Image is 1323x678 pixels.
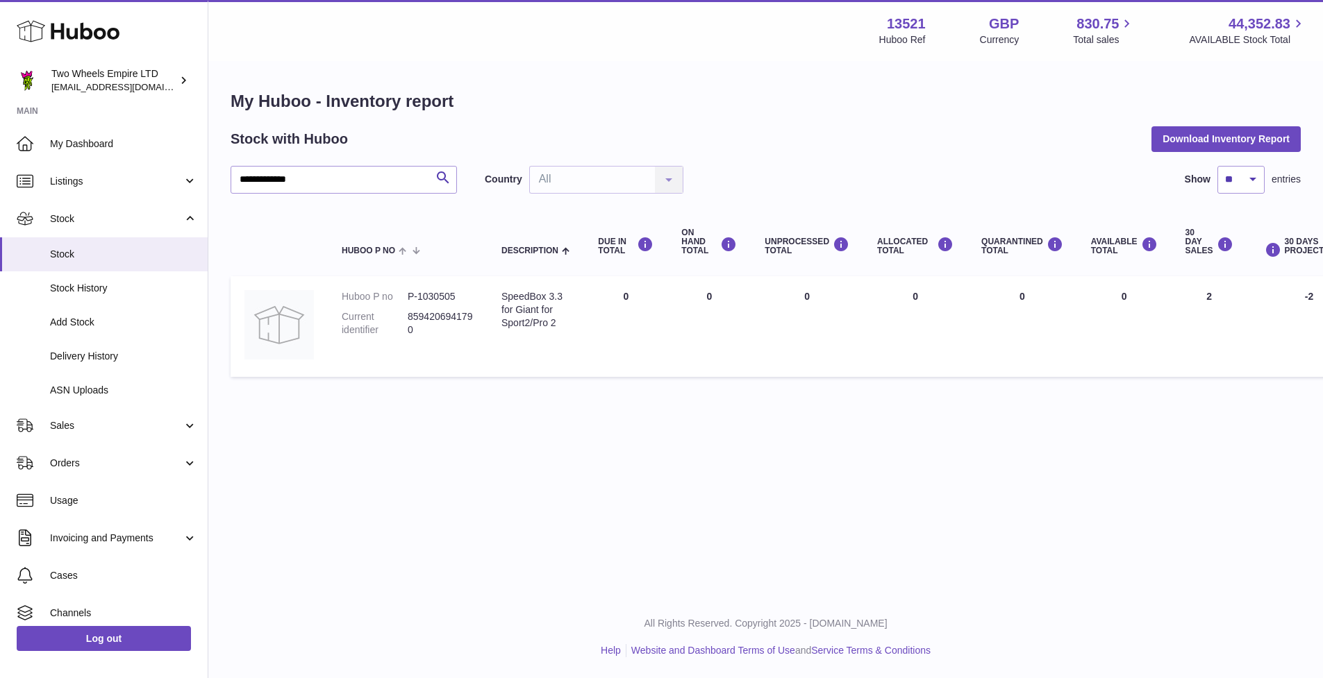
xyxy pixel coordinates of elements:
h2: Stock with Huboo [231,130,348,149]
div: QUARANTINED Total [981,237,1063,255]
a: Log out [17,626,191,651]
strong: 13521 [887,15,926,33]
span: AVAILABLE Stock Total [1189,33,1306,46]
div: ON HAND Total [681,228,737,256]
span: Cases [50,569,197,582]
dt: Huboo P no [342,290,408,303]
a: 44,352.83 AVAILABLE Stock Total [1189,15,1306,46]
span: Delivery History [50,350,197,363]
a: Help [601,645,621,656]
span: 830.75 [1076,15,1119,33]
label: Show [1185,173,1210,186]
div: Currency [980,33,1020,46]
div: SpeedBox 3.3 for Giant for Sport2/Pro 2 [501,290,570,330]
span: Stock [50,248,197,261]
span: Total sales [1073,33,1135,46]
span: Sales [50,419,183,432]
span: Listings [50,175,183,188]
span: 44,352.83 [1229,15,1290,33]
td: 0 [1077,276,1172,377]
h1: My Huboo - Inventory report [231,90,1301,112]
span: [EMAIL_ADDRESS][DOMAIN_NAME] [51,81,204,92]
span: entries [1272,173,1301,186]
span: 0 [1020,291,1025,302]
a: Website and Dashboard Terms of Use [631,645,795,656]
div: UNPROCESSED Total [765,237,849,255]
span: Invoicing and Payments [50,532,183,545]
div: Two Wheels Empire LTD [51,67,176,94]
dt: Current identifier [342,310,408,337]
td: 2 [1172,276,1247,377]
a: Service Terms & Conditions [811,645,931,656]
a: 830.75 Total sales [1073,15,1135,46]
span: ASN Uploads [50,384,197,397]
dd: P-1030505 [408,290,474,303]
span: Orders [50,457,183,470]
label: Country [485,173,522,186]
td: 0 [584,276,667,377]
img: product image [244,290,314,359]
span: Channels [50,607,197,620]
div: Huboo Ref [879,33,926,46]
td: 0 [863,276,967,377]
span: Description [501,246,558,255]
dd: 8594206941790 [408,310,474,337]
div: AVAILABLE Total [1091,237,1158,255]
p: All Rights Reserved. Copyright 2025 - [DOMAIN_NAME] [219,617,1312,630]
img: justas@twowheelsempire.com [17,70,38,91]
button: Download Inventory Report [1151,126,1301,151]
li: and [626,644,931,657]
td: 0 [667,276,751,377]
span: Stock [50,212,183,226]
strong: GBP [989,15,1019,33]
div: ALLOCATED Total [877,237,954,255]
span: Usage [50,494,197,507]
div: 30 DAY SALES [1185,228,1233,256]
span: My Dashboard [50,137,197,151]
span: Stock History [50,282,197,295]
td: 0 [751,276,863,377]
div: DUE IN TOTAL [598,237,654,255]
span: Add Stock [50,316,197,329]
span: Huboo P no [342,246,395,255]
